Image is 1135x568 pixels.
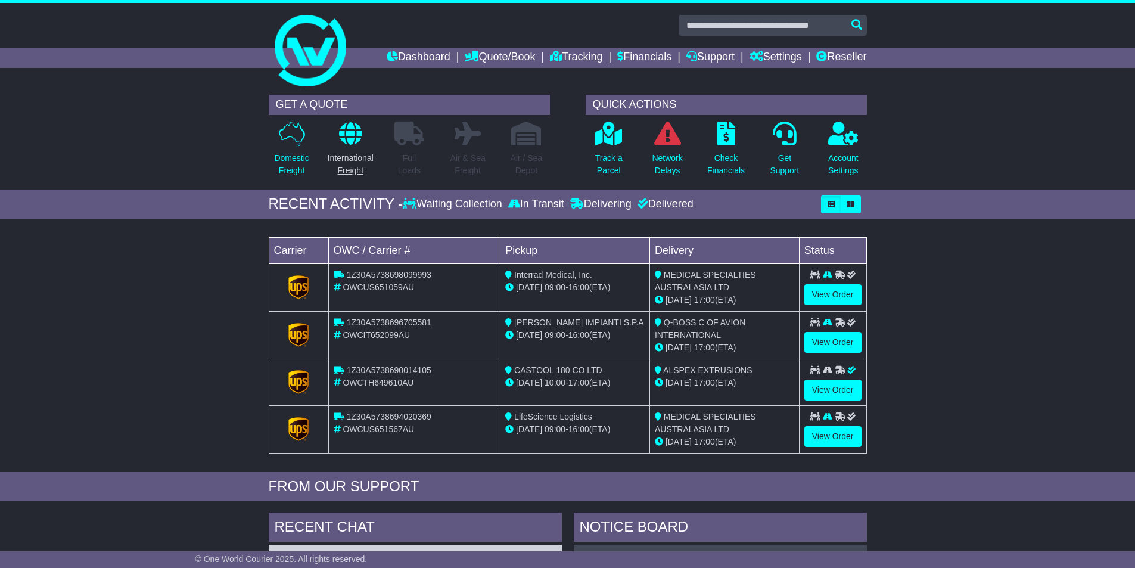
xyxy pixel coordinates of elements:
[288,323,309,347] img: GetCarrierServiceLogo
[500,237,650,263] td: Pickup
[568,330,589,340] span: 16:00
[343,283,414,292] span: OWCUS651059AU
[568,378,589,387] span: 17:00
[269,95,550,115] div: GET A QUOTE
[343,330,410,340] span: OWCIT652099AU
[505,198,567,211] div: In Transit
[387,48,450,68] a: Dashboard
[651,121,683,184] a: NetworkDelays
[666,378,692,387] span: [DATE]
[505,329,645,342] div: - (ETA)
[545,378,565,387] span: 10:00
[666,295,692,305] span: [DATE]
[514,270,592,280] span: Interrad Medical, Inc.
[545,330,565,340] span: 09:00
[707,121,745,184] a: CheckFinancials
[269,237,328,263] td: Carrier
[586,95,867,115] div: QUICK ACTIONS
[804,284,862,305] a: View Order
[655,412,756,434] span: MEDICAL SPECIALTIES AUSTRALASIA LTD
[655,294,794,306] div: (ETA)
[514,318,644,327] span: [PERSON_NAME] IMPIANTI S.P.A
[568,283,589,292] span: 16:00
[514,365,602,375] span: CASTOOL 180 CO LTD
[799,237,866,263] td: Status
[568,424,589,434] span: 16:00
[769,121,800,184] a: GetSupport
[694,295,715,305] span: 17:00
[516,424,542,434] span: [DATE]
[288,417,309,441] img: GetCarrierServiceLogo
[403,198,505,211] div: Waiting Collection
[545,424,565,434] span: 09:00
[327,121,374,184] a: InternationalFreight
[595,121,623,184] a: Track aParcel
[343,424,414,434] span: OWCUS651567AU
[545,283,565,292] span: 09:00
[666,343,692,352] span: [DATE]
[694,343,715,352] span: 17:00
[269,195,403,213] div: RECENT ACTIVITY -
[595,152,623,177] p: Track a Parcel
[655,342,794,354] div: (ETA)
[663,365,752,375] span: ALSPEX EXTRUSIONS
[655,270,756,292] span: MEDICAL SPECIALTIES AUSTRALASIA LTD
[649,237,799,263] td: Delivery
[750,48,802,68] a: Settings
[516,378,542,387] span: [DATE]
[828,121,859,184] a: AccountSettings
[770,152,799,177] p: Get Support
[550,48,602,68] a: Tracking
[804,332,862,353] a: View Order
[269,513,562,545] div: RECENT CHAT
[269,478,867,495] div: FROM OUR SUPPORT
[574,513,867,545] div: NOTICE BOARD
[635,198,694,211] div: Delivered
[450,152,486,177] p: Air & Sea Freight
[505,281,645,294] div: - (ETA)
[505,377,645,389] div: - (ETA)
[694,437,715,446] span: 17:00
[465,48,535,68] a: Quote/Book
[346,270,431,280] span: 1Z30A5738698099993
[273,121,309,184] a: DomesticFreight
[346,318,431,327] span: 1Z30A5738696705581
[652,152,682,177] p: Network Delays
[655,318,745,340] span: Q-BOSS C OF AVION INTERNATIONAL
[516,330,542,340] span: [DATE]
[828,152,859,177] p: Account Settings
[694,378,715,387] span: 17:00
[804,426,862,447] a: View Order
[343,378,413,387] span: OWCTH649610AU
[328,152,374,177] p: International Freight
[274,152,309,177] p: Domestic Freight
[804,380,862,401] a: View Order
[516,283,542,292] span: [DATE]
[288,370,309,394] img: GetCarrierServiceLogo
[394,152,424,177] p: Full Loads
[816,48,866,68] a: Reseller
[328,237,500,263] td: OWC / Carrier #
[514,412,592,421] span: LifeScience Logistics
[346,412,431,421] span: 1Z30A5738694020369
[617,48,671,68] a: Financials
[655,377,794,389] div: (ETA)
[288,275,309,299] img: GetCarrierServiceLogo
[511,152,543,177] p: Air / Sea Depot
[707,152,745,177] p: Check Financials
[686,48,735,68] a: Support
[505,423,645,436] div: - (ETA)
[346,365,431,375] span: 1Z30A5738690014105
[655,436,794,448] div: (ETA)
[666,437,692,446] span: [DATE]
[195,554,368,564] span: © One World Courier 2025. All rights reserved.
[567,198,635,211] div: Delivering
